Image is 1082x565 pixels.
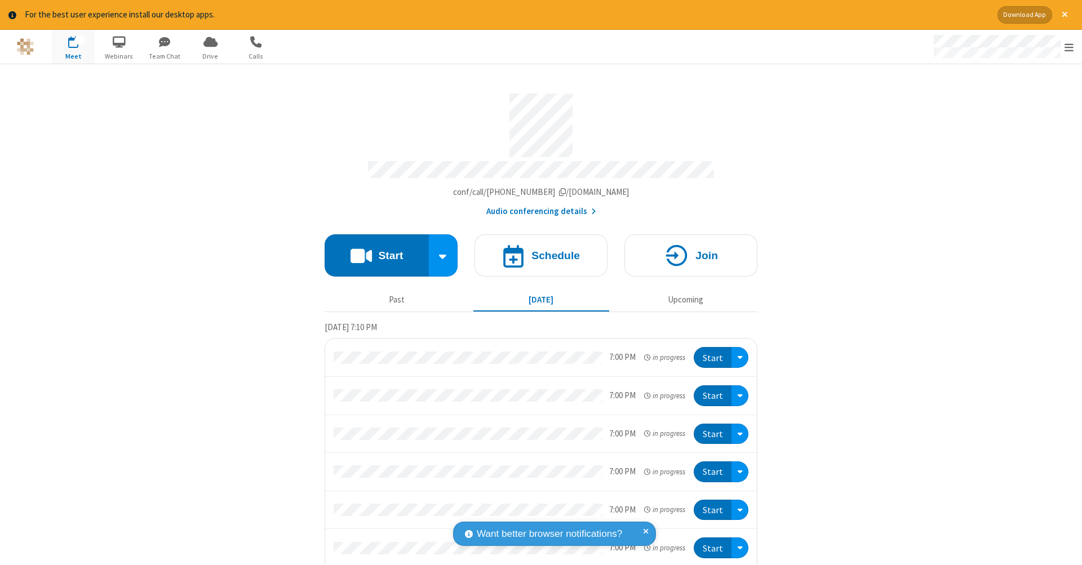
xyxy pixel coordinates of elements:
[144,51,186,61] span: Team Chat
[325,234,429,277] button: Start
[378,250,403,261] h4: Start
[731,537,748,558] div: Open menu
[1054,536,1074,557] iframe: Chat
[52,51,95,61] span: Meet
[477,527,622,541] span: Want better browser notifications?
[189,51,232,61] span: Drive
[429,234,458,277] div: Start conference options
[694,385,731,406] button: Start
[644,542,685,553] em: in progress
[644,466,685,477] em: in progress
[1056,6,1074,24] button: Close alert
[609,428,636,441] div: 7:00 PM
[731,347,748,368] div: Open menu
[609,504,636,517] div: 7:00 PM
[4,30,46,64] button: Logo
[997,6,1052,24] button: Download App
[731,461,748,482] div: Open menu
[695,250,718,261] h4: Join
[609,389,636,402] div: 7:00 PM
[609,351,636,364] div: 7:00 PM
[609,465,636,478] div: 7:00 PM
[694,500,731,520] button: Start
[325,322,377,332] span: [DATE] 7:10 PM
[98,51,140,61] span: Webinars
[694,537,731,558] button: Start
[644,352,685,363] em: in progress
[644,428,685,439] em: in progress
[624,234,757,277] button: Join
[731,500,748,520] div: Open menu
[731,424,748,444] div: Open menu
[453,186,629,197] span: Copy my meeting room link
[694,424,731,444] button: Start
[453,186,629,199] button: Copy my meeting room linkCopy my meeting room link
[618,290,753,311] button: Upcoming
[694,347,731,368] button: Start
[475,234,607,277] button: Schedule
[325,85,757,217] section: Account details
[694,461,731,482] button: Start
[74,36,85,45] div: 13
[17,38,34,55] img: QA Selenium DO NOT DELETE OR CHANGE
[486,205,596,218] button: Audio conferencing details
[644,504,685,515] em: in progress
[923,30,1082,64] div: Open menu
[473,290,609,311] button: [DATE]
[731,385,748,406] div: Open menu
[25,8,989,21] div: For the best user experience install our desktop apps.
[329,290,465,311] button: Past
[644,390,685,401] em: in progress
[531,250,580,261] h4: Schedule
[235,51,277,61] span: Calls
